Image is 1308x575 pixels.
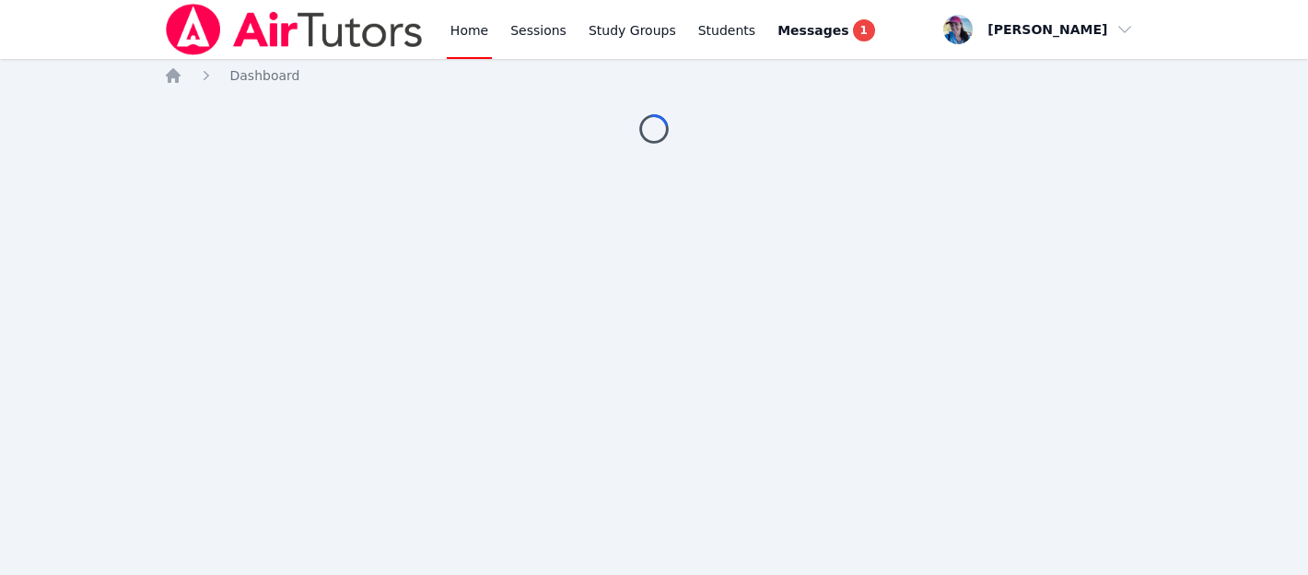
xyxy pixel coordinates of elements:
[230,66,300,85] a: Dashboard
[777,21,848,40] span: Messages
[164,66,1145,85] nav: Breadcrumb
[853,19,875,41] span: 1
[164,4,425,55] img: Air Tutors
[230,68,300,83] span: Dashboard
